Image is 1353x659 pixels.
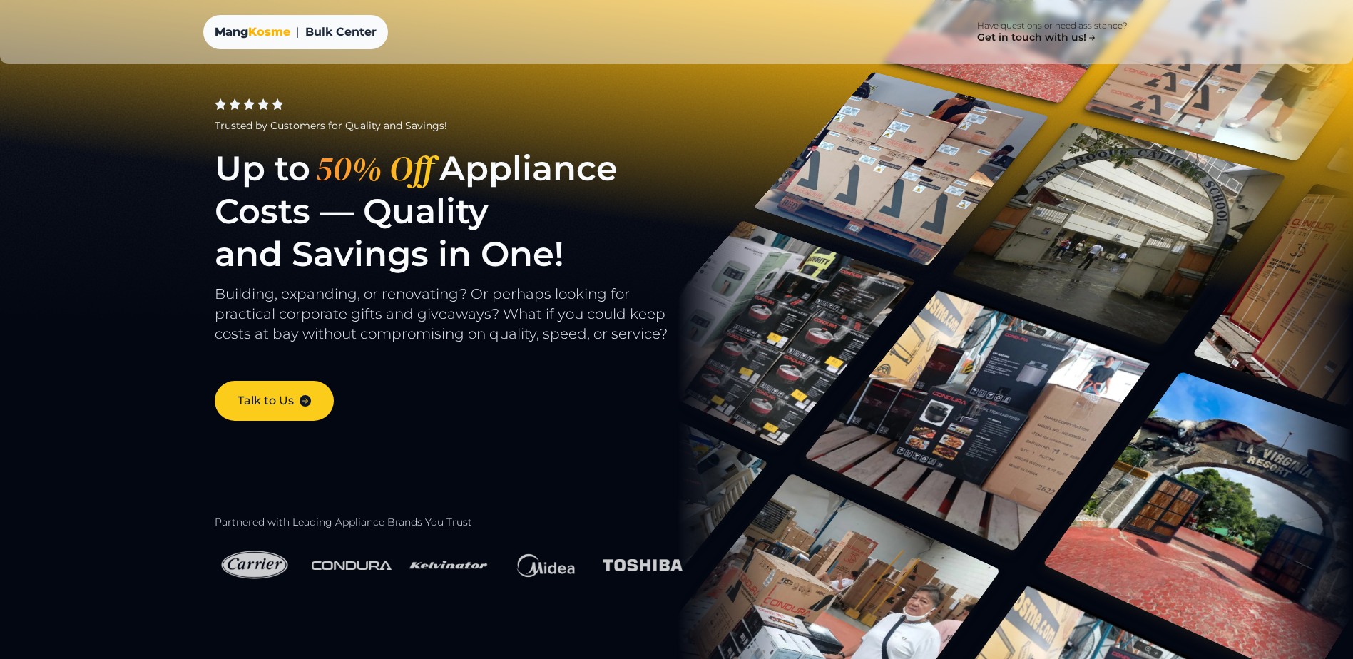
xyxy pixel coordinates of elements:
img: Midea Logo [506,541,586,591]
h2: Partnered with Leading Appliance Brands You Trust [215,516,709,529]
a: MangKosme [215,24,290,41]
p: Building, expanding, or renovating? Or perhaps looking for practical corporate gifts and giveaway... [215,284,709,358]
p: Have questions or need assistance? [977,20,1128,31]
span: | [296,24,300,41]
span: Kosme [248,25,290,39]
a: Have questions or need assistance? Get in touch with us! [954,11,1150,53]
img: Carrier Logo [215,541,295,590]
a: Talk to Us [215,381,334,421]
div: Trusted by Customers for Quality and Savings! [215,118,709,133]
h1: Up to Appliance Costs — Quality and Savings in One! [215,147,709,275]
div: Mang [215,24,290,41]
span: 50% Off [310,147,439,190]
img: Condura Logo [312,553,392,578]
img: Toshiba Logo [603,551,683,580]
h4: Get in touch with us! [977,31,1098,44]
img: Kelvinator Logo [409,541,489,590]
span: Bulk Center [305,24,377,41]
